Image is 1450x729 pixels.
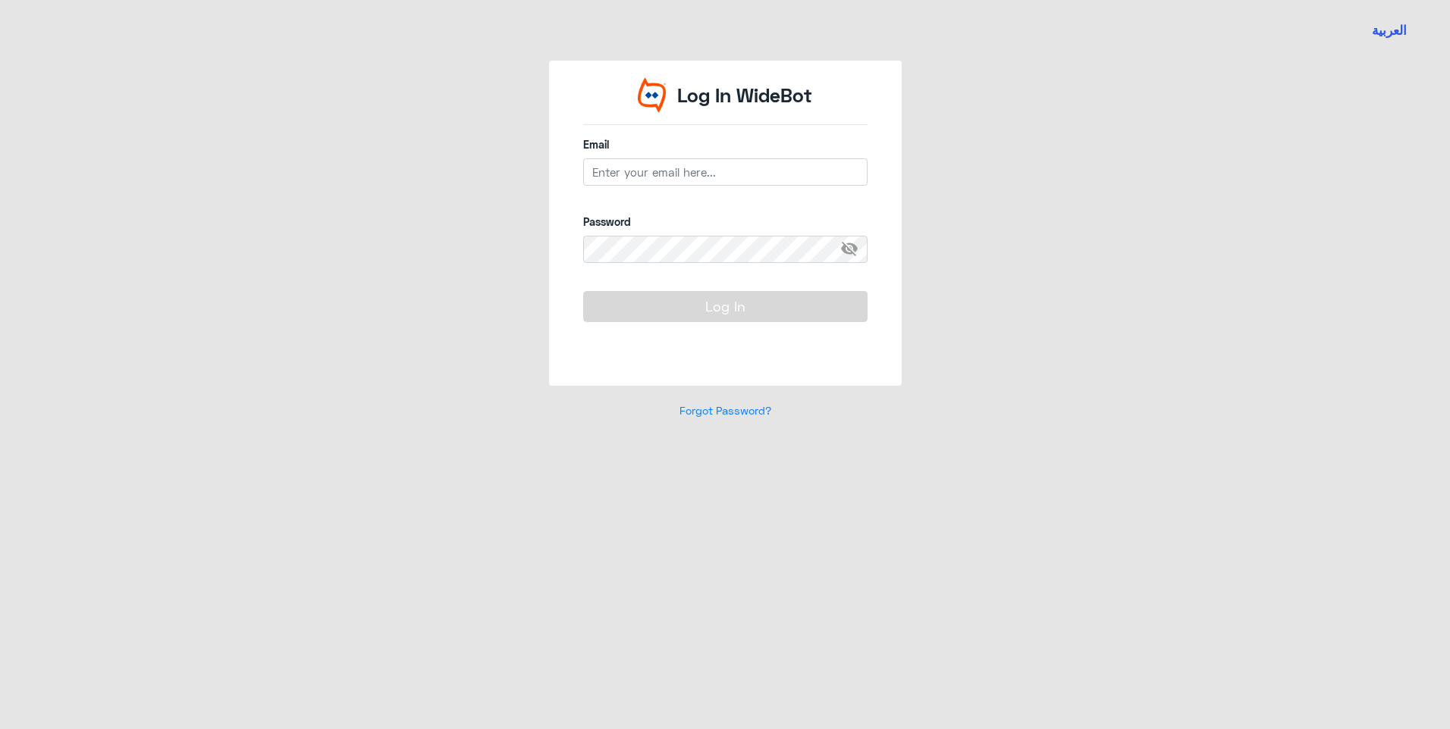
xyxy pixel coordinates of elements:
input: Enter your email here... [583,158,868,186]
a: Switch language [1363,11,1416,49]
img: Widebot Logo [638,77,667,113]
span: visibility_off [840,236,868,263]
button: العربية [1372,21,1407,40]
button: Log In [583,291,868,321]
a: Forgot Password? [679,404,771,417]
label: Password [583,214,868,230]
p: Log In WideBot [677,81,812,110]
label: Email [583,136,868,152]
